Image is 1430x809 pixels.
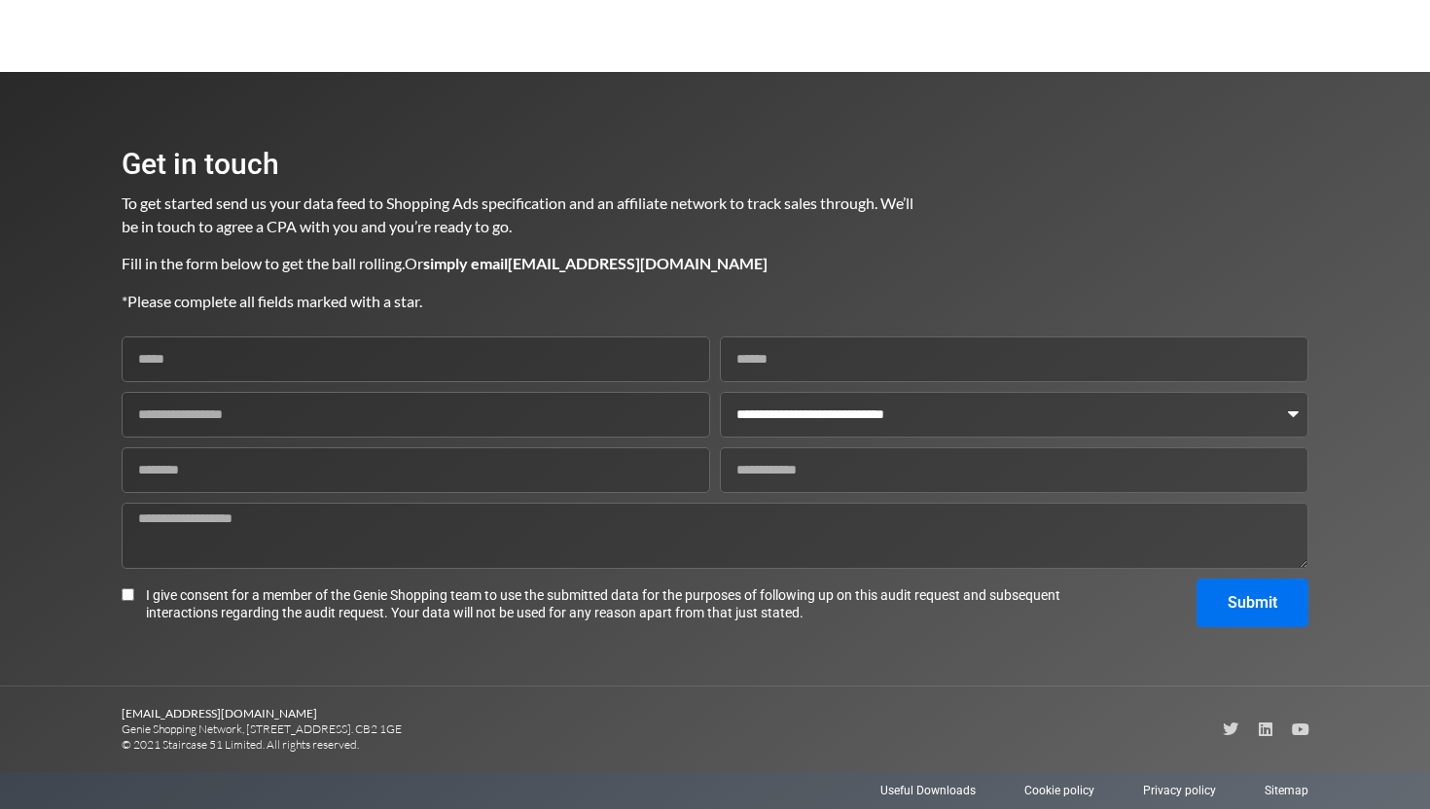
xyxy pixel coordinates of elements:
span: Fill in the form below to get the ball rolling. [122,254,405,272]
b: [EMAIL_ADDRESS][DOMAIN_NAME] [122,706,317,721]
p: *Please complete all fields marked with a star. [122,290,915,313]
p: Genie Shopping Network, [STREET_ADDRESS]. CB2 1GE © 2021 Staircase 51 Limited. All rights reserved. [122,706,715,753]
button: Submit [1197,579,1308,627]
h2: Get in touch [122,150,915,179]
span: Submit [1228,595,1277,611]
a: Useful Downloads [880,782,976,799]
a: Cookie policy [1024,782,1094,799]
b: simply email [EMAIL_ADDRESS][DOMAIN_NAME] [423,254,768,272]
span: Or [405,254,768,272]
span: I give consent for a member of the Genie Shopping team to use the submitted data for the purposes... [146,586,1069,621]
span: To get started send us your data feed to Shopping Ads specification and an affiliate network to t... [122,193,916,235]
a: Sitemap [1265,782,1308,799]
a: Privacy policy [1143,782,1216,799]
